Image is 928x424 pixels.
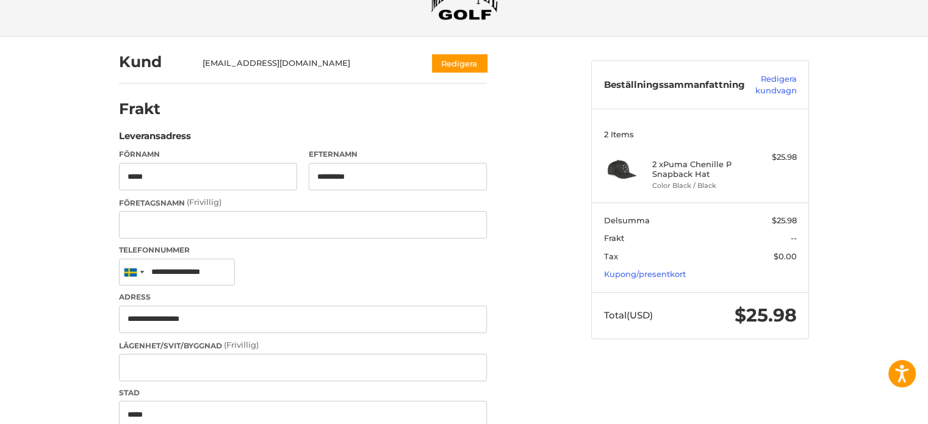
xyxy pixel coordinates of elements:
[604,309,653,321] span: Total (USD)
[749,151,797,163] div: $25.98
[604,129,797,139] h3: 2 Items
[652,159,746,179] h4: 2 x Puma Chenille P Snapback Hat
[119,52,190,71] h2: Kund
[119,149,297,160] label: Förnamn
[224,340,259,350] small: (Frivillig)
[119,196,487,209] label: Företagsnamn
[735,304,797,326] span: $25.98
[604,73,745,97] h3: Beställningssammanfattning
[745,73,797,97] a: Redigera kundvagn
[119,292,487,303] label: Adress
[119,245,487,256] label: Telefonnummer
[432,54,487,72] button: Redigera
[120,259,148,286] div: Sweden (Sverige): +46
[604,215,650,225] span: Delsumma
[119,129,191,149] legend: Leveransadress
[309,149,487,160] label: Efternamn
[772,215,797,225] span: $25.98
[604,251,618,261] span: Tax
[119,387,487,398] label: Stad
[203,57,409,70] div: [EMAIL_ADDRESS][DOMAIN_NAME]
[187,197,221,207] small: (Frivillig)
[119,99,190,118] h2: Frakt
[119,339,487,351] label: Lägenhet/svit/byggnad
[604,269,686,279] a: Kupong/presentkort
[604,233,624,243] span: Frakt
[652,181,746,191] li: Color Black / Black
[774,251,797,261] span: $0.00
[791,233,797,243] span: --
